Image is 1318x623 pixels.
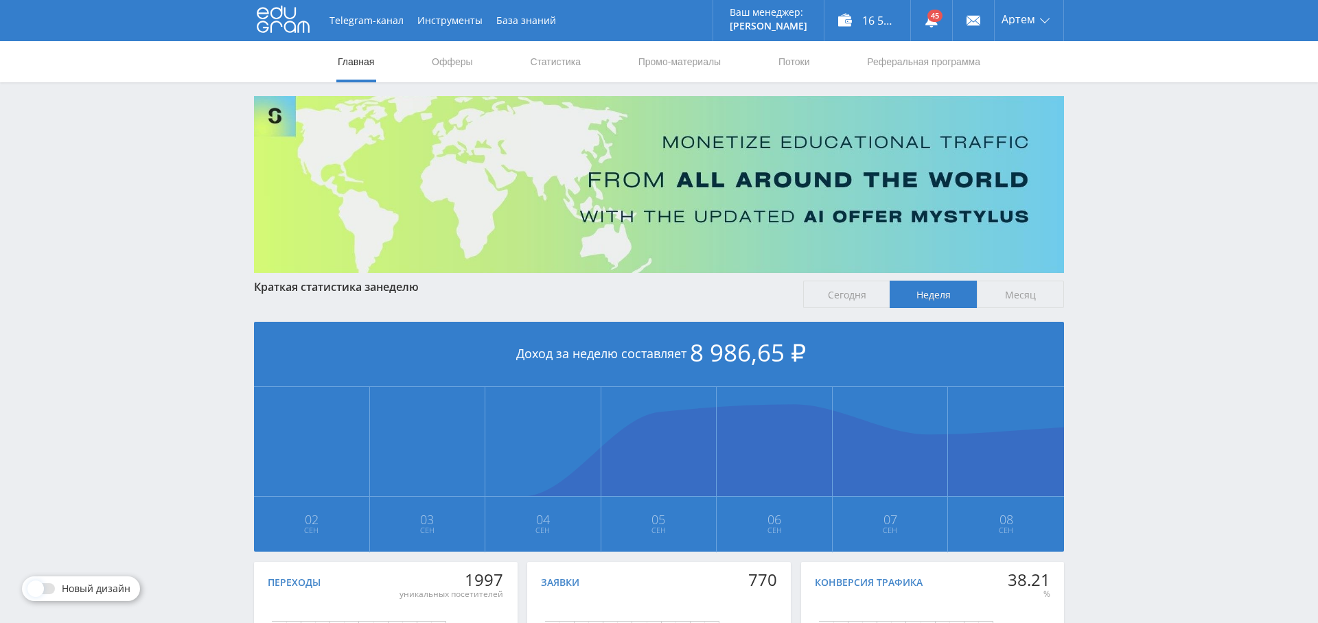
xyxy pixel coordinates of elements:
[637,41,722,82] a: Промо-материалы
[777,41,811,82] a: Потоки
[833,514,947,525] span: 07
[486,525,600,536] span: Сен
[371,525,485,536] span: Сен
[371,514,485,525] span: 03
[717,525,831,536] span: Сен
[255,514,369,525] span: 02
[890,281,977,308] span: Неделя
[541,577,579,588] div: Заявки
[1002,14,1035,25] span: Артем
[730,21,807,32] p: [PERSON_NAME]
[748,570,777,589] div: 770
[1008,570,1050,589] div: 38.21
[376,279,419,294] span: неделю
[254,322,1064,387] div: Доход за неделю составляет
[815,577,923,588] div: Конверсия трафика
[833,525,947,536] span: Сен
[336,41,375,82] a: Главная
[949,514,1063,525] span: 08
[803,281,890,308] span: Сегодня
[255,525,369,536] span: Сен
[717,514,831,525] span: 06
[730,7,807,18] p: Ваш менеджер:
[602,514,716,525] span: 05
[949,525,1063,536] span: Сен
[254,96,1064,273] img: Banner
[400,589,503,600] div: уникальных посетителей
[400,570,503,589] div: 1997
[486,514,600,525] span: 04
[690,336,806,368] span: 8 986,65 ₽
[977,281,1064,308] span: Месяц
[268,577,321,588] div: Переходы
[254,281,789,293] div: Краткая статистика за
[430,41,474,82] a: Офферы
[62,583,130,594] span: Новый дизайн
[1008,589,1050,600] div: %
[529,41,582,82] a: Статистика
[866,41,982,82] a: Реферальная программа
[602,525,716,536] span: Сен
